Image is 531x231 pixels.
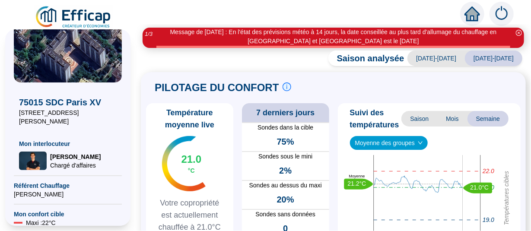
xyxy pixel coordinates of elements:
[14,210,122,218] span: Mon confort cible
[401,111,437,127] span: Saison
[279,165,292,177] span: 2%
[328,52,404,64] span: Saison analysée
[470,184,489,191] text: 21.0°C
[19,139,117,148] span: Mon interlocuteur
[26,218,56,227] span: Maxi : 22 °C
[465,51,522,66] span: [DATE]-[DATE]
[188,166,195,175] span: °C
[407,51,465,66] span: [DATE]-[DATE]
[349,174,365,178] text: Moyenne
[347,180,366,187] text: 21.2°C
[162,136,206,191] img: indicateur températures
[155,81,279,95] span: PILOTAGE DU CONFORT
[35,5,113,29] img: efficap energie logo
[483,216,494,223] tspan: 19.0
[19,108,117,126] span: [STREET_ADDRESS][PERSON_NAME]
[482,168,494,174] tspan: 22.0
[350,107,402,131] span: Suivi des températures
[50,161,101,170] span: Chargé d'affaires
[242,152,329,161] span: Sondes sous le mini
[145,31,153,37] i: 1 / 3
[242,123,329,132] span: Sondes dans la cible
[14,181,122,190] span: Référent Chauffage
[516,30,522,36] span: close-circle
[256,107,315,119] span: 7 derniers jours
[502,171,509,225] tspan: Températures cibles
[242,210,329,219] span: Sondes sans données
[19,96,117,108] span: 75015 SDC Paris XV
[242,181,329,190] span: Sondes au dessus du maxi
[14,190,122,199] span: [PERSON_NAME]
[418,140,423,146] span: down
[464,6,480,22] span: home
[437,111,467,127] span: Mois
[19,152,47,170] img: Chargé d'affaires
[277,193,294,206] span: 20%
[156,28,510,46] div: Message de [DATE] : En l'état des prévisions météo à 14 jours, la date conseillée au plus tard d'...
[490,2,514,26] img: alerts
[277,136,294,148] span: 75%
[283,82,291,91] span: info-circle
[181,152,202,166] span: 21.0
[149,107,230,131] span: Température moyenne live
[467,111,509,127] span: Semaine
[355,136,423,149] span: Moyenne des groupes
[50,152,101,161] span: [PERSON_NAME]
